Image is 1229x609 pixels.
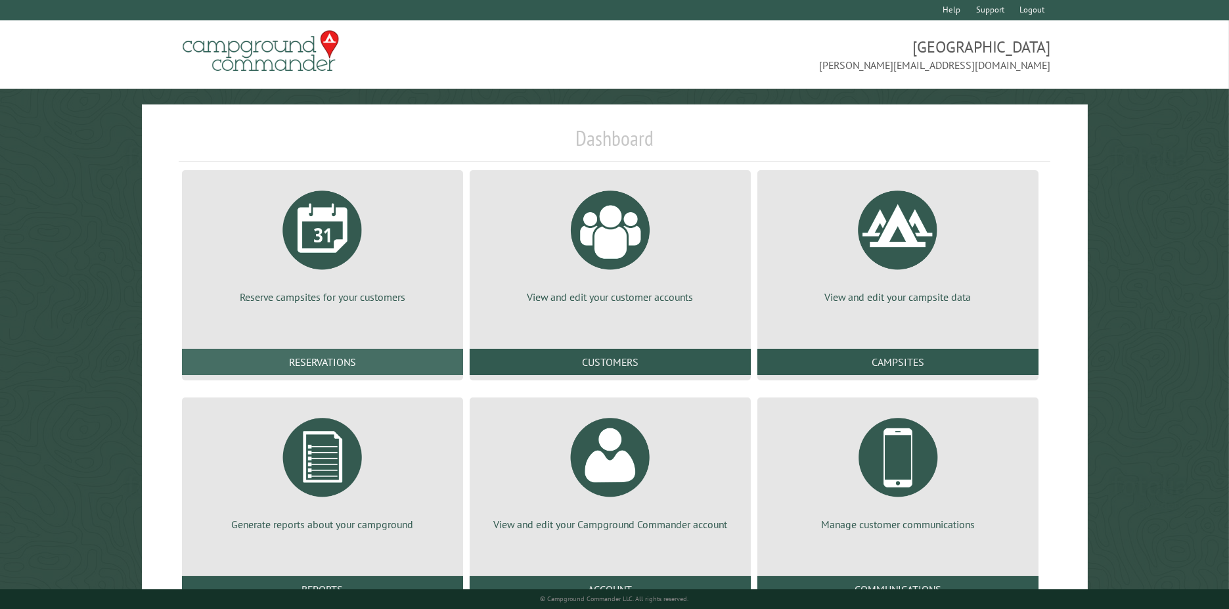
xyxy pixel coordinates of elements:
span: [GEOGRAPHIC_DATA] [PERSON_NAME][EMAIL_ADDRESS][DOMAIN_NAME] [615,36,1051,73]
p: Reserve campsites for your customers [198,290,447,304]
a: View and edit your Campground Commander account [485,408,735,531]
p: View and edit your customer accounts [485,290,735,304]
a: Generate reports about your campground [198,408,447,531]
img: Campground Commander [179,26,343,77]
a: Customers [470,349,751,375]
p: View and edit your campsite data [773,290,1023,304]
h1: Dashboard [179,125,1051,162]
a: Reports [182,576,463,602]
a: Reservations [182,349,463,375]
small: © Campground Commander LLC. All rights reserved. [541,595,689,603]
a: Reserve campsites for your customers [198,181,447,304]
a: View and edit your campsite data [773,181,1023,304]
a: Manage customer communications [773,408,1023,531]
p: Generate reports about your campground [198,517,447,531]
p: Manage customer communications [773,517,1023,531]
p: View and edit your Campground Commander account [485,517,735,531]
a: Account [470,576,751,602]
a: View and edit your customer accounts [485,181,735,304]
a: Communications [757,576,1039,602]
a: Campsites [757,349,1039,375]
